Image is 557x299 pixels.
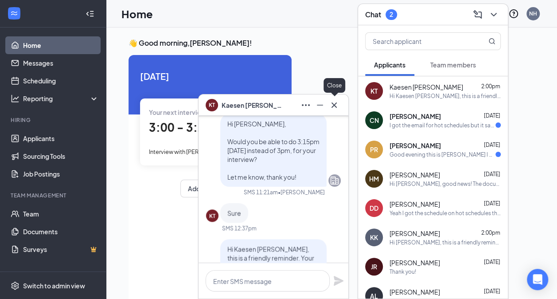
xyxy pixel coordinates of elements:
div: NH [529,10,537,17]
div: Open Intercom Messenger [527,269,548,290]
svg: Plane [333,275,344,286]
div: 2 [390,11,393,18]
span: Your next interview [149,108,206,116]
button: Minimize [313,98,327,112]
a: Scheduling [23,72,99,90]
div: SMS 11:21am [244,189,278,196]
span: [DATE] [484,112,500,119]
button: ChevronDown [487,8,501,22]
span: Sure [227,209,241,217]
svg: Minimize [315,100,325,110]
div: Close [323,78,345,93]
span: 2:00pm [481,83,500,90]
input: Search applicant [366,33,471,50]
a: Messages [23,54,99,72]
svg: MagnifyingGlass [488,38,495,45]
div: SMS 12:37pm [222,224,257,232]
a: SurveysCrown [23,240,99,258]
span: Hi [PERSON_NAME], Would you be able to do 3:15pm [DATE] instead of 3pm, for your interview? Let m... [227,120,319,181]
div: I got the email for hot schedules but it says the link is expired, could you try sending the link... [390,122,495,129]
h3: Chat [365,10,381,20]
svg: ComposeMessage [472,9,483,20]
span: [DATE] [484,200,500,207]
svg: Collapse [86,9,94,18]
div: Hi [PERSON_NAME], good news! The document signature request for [DEMOGRAPHIC_DATA]-fil-A - Kitche... [390,180,501,188]
div: Hi Kaesen [PERSON_NAME], this is a friendly reminder. Your interview with [DEMOGRAPHIC_DATA]-fil-... [390,92,501,100]
span: [DATE] [484,288,500,295]
div: Switch to admin view [23,281,85,290]
a: Home [23,36,99,54]
button: Ellipses [299,98,313,112]
div: CN [370,116,379,125]
button: ComposeMessage [471,8,485,22]
div: PR [370,145,378,154]
svg: Ellipses [300,100,311,110]
div: Thank you! [390,268,416,275]
span: [PERSON_NAME] [390,229,440,238]
span: [DATE] [484,171,500,177]
button: Cross [327,98,341,112]
span: [PERSON_NAME] [390,170,440,179]
svg: Cross [329,100,339,110]
span: [DATE] [140,69,280,83]
svg: Company [329,175,340,186]
div: Team Management [11,192,97,199]
div: HM [369,174,379,183]
svg: Analysis [11,94,19,103]
div: Reporting [23,94,99,103]
div: JR [371,262,377,271]
span: 3:00 - 3:15 PM [149,120,232,134]
div: Hiring [11,116,97,124]
svg: QuestionInfo [508,8,519,19]
h3: 👋 Good morning, [PERSON_NAME] ! [129,38,535,48]
span: Kaesen [PERSON_NAME] [390,83,463,91]
span: [DATE] [484,259,500,265]
svg: WorkstreamLogo [10,9,19,18]
div: KT [370,87,378,95]
span: Kaesen [PERSON_NAME] [222,100,284,110]
a: Applicants [23,130,99,147]
span: [PERSON_NAME] [390,112,441,121]
button: Add availability [180,180,240,197]
div: DD [370,204,378,212]
span: [PERSON_NAME] [390,258,440,267]
a: Documents [23,223,99,240]
div: Hi [PERSON_NAME], this is a friendly reminder. Your interview with [DEMOGRAPHIC_DATA]-fil-A for K... [390,239,501,246]
div: Good evening this is [PERSON_NAME] I wanted to follow up regarding my recent application for the ... [390,151,495,158]
span: [PERSON_NAME] [390,141,441,150]
span: 2:00pm [481,229,500,236]
h1: Home [121,6,153,21]
div: KT [209,212,215,220]
a: Team [23,205,99,223]
a: Sourcing Tools [23,147,99,165]
svg: Settings [11,281,19,290]
span: Interview with [PERSON_NAME] [149,148,233,155]
span: Applicants [374,61,405,69]
div: Yeah I got the schedule on hot schedules that looks great! Also [DATE] did you mean to schedule m... [390,209,501,217]
span: • [PERSON_NAME] [278,189,325,196]
span: [DATE] [484,142,500,148]
span: [PERSON_NAME] [390,287,440,296]
a: Job Postings [23,165,99,183]
svg: ChevronDown [488,9,499,20]
span: Team members [430,61,476,69]
div: KK [370,233,378,242]
span: [PERSON_NAME] [390,200,440,209]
